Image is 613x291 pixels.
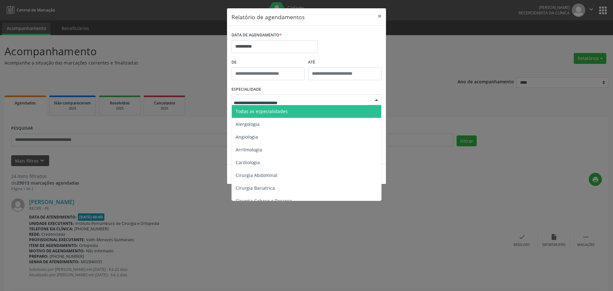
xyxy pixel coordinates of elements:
label: ATÉ [308,57,382,67]
span: Cirurgia Cabeça e Pescoço [236,198,292,204]
span: Cirurgia Abdominal [236,172,277,178]
label: De [231,57,305,67]
span: Arritmologia [236,147,262,153]
span: Angiologia [236,134,258,140]
span: Cardiologia [236,159,260,165]
span: Alergologia [236,121,260,127]
h5: Relatório de agendamentos [231,13,305,21]
span: Todas as especialidades [236,108,288,114]
span: Cirurgia Bariatrica [236,185,275,191]
label: DATA DE AGENDAMENTO [231,30,282,40]
button: Close [373,8,386,24]
label: ESPECIALIDADE [231,85,261,95]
